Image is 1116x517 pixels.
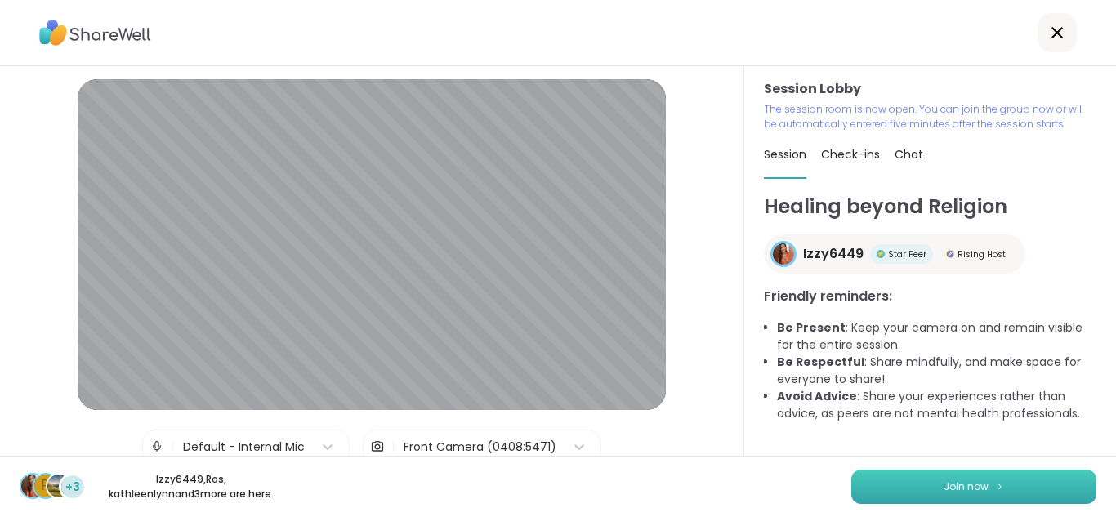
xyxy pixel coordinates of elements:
img: Camera [370,430,385,463]
span: Join now [944,479,989,494]
img: ShareWell Logomark [995,482,1005,491]
img: Rising Host [946,250,954,258]
b: Avoid Advice [777,388,857,404]
b: Be Present [777,319,846,336]
img: Izzy6449 [21,475,44,497]
h3: Friendly reminders: [764,287,1096,306]
p: Izzy6449 , Ros , kathleenlynn and 3 more are here. [100,472,283,501]
span: Check-ins [821,146,880,163]
li: : Keep your camera on and remain visible for the entire session. [777,319,1096,354]
span: | [391,430,395,463]
p: The session room is now open. You can join the group now or will be automatically entered five mi... [764,102,1096,131]
span: Chat [895,146,923,163]
span: Star Peer [888,248,926,261]
h3: Session Lobby [764,79,1096,99]
span: Izzy6449 [803,244,864,264]
span: R [42,475,50,497]
b: Be Respectful [777,354,864,370]
span: +3 [65,479,80,496]
img: kathleenlynn [47,475,70,497]
li: : Share mindfully, and make space for everyone to share! [777,354,1096,388]
img: Microphone [150,430,164,463]
a: Izzy6449Izzy6449Star PeerStar PeerRising HostRising Host [764,234,1025,274]
img: ShareWell Logo [39,14,151,51]
div: Front Camera (0408:5471) [404,439,556,456]
li: : Share your experiences rather than advice, as peers are not mental health professionals. [777,388,1096,422]
span: Session [764,146,806,163]
span: Rising Host [958,248,1006,261]
h1: Healing beyond Religion [764,192,1096,221]
span: | [171,430,175,463]
img: Izzy6449 [773,243,794,265]
button: Join now [851,470,1096,504]
div: Default - Internal Mic [183,439,305,456]
img: Star Peer [877,250,885,258]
